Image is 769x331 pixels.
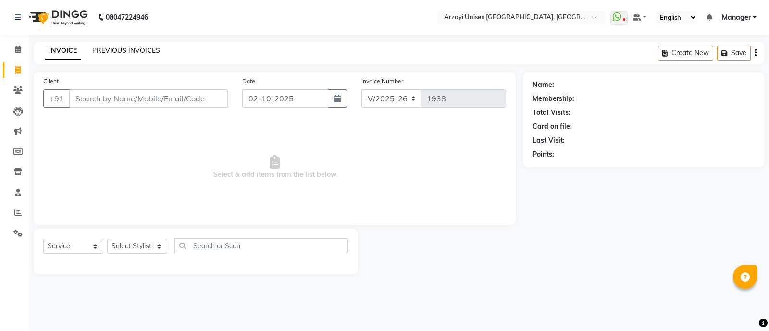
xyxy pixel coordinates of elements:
[92,46,160,55] a: PREVIOUS INVOICES
[106,4,148,31] b: 08047224946
[533,122,572,132] div: Card on file:
[361,77,403,86] label: Invoice Number
[242,77,255,86] label: Date
[722,12,751,23] span: Manager
[658,46,713,61] button: Create New
[533,94,574,104] div: Membership:
[69,89,228,108] input: Search by Name/Mobile/Email/Code
[45,42,81,60] a: INVOICE
[533,80,554,90] div: Name:
[533,149,554,159] div: Points:
[174,238,348,253] input: Search or Scan
[43,77,59,86] label: Client
[43,119,506,215] span: Select & add items from the list below
[533,108,571,118] div: Total Visits:
[25,4,90,31] img: logo
[717,46,751,61] button: Save
[43,89,70,108] button: +91
[533,135,565,146] div: Last Visit:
